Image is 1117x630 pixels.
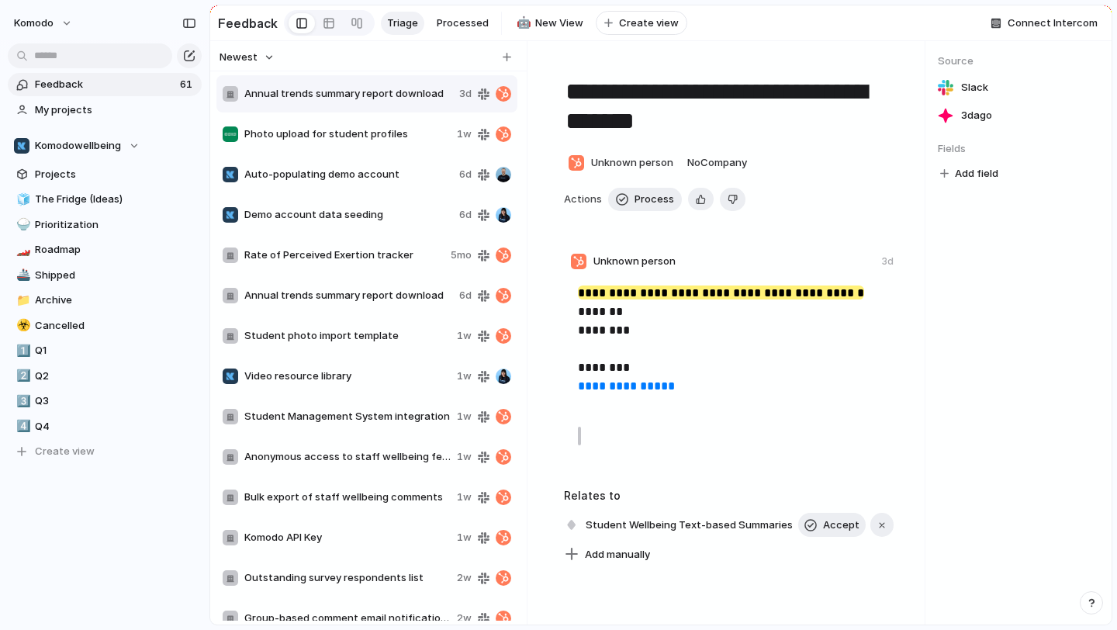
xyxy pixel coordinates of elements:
a: 🍚Prioritization [8,213,202,237]
a: Slack [938,77,1099,99]
button: Add manually [558,544,656,566]
button: Komodo [7,11,81,36]
a: 🚢Shipped [8,264,202,287]
button: 📁 [14,292,29,308]
span: Annual trends summary report download [244,288,453,303]
div: ☣️ [16,317,27,334]
button: ☣️ [14,318,29,334]
span: 1w [457,409,472,424]
div: 3️⃣ [16,393,27,410]
span: 2w [457,570,472,586]
span: Feedback [35,77,175,92]
span: Source [938,54,1099,69]
span: Q4 [35,419,196,434]
span: Outstanding survey respondents list [244,570,451,586]
a: 🤖New View [508,12,590,35]
span: Add field [955,166,998,182]
div: 2️⃣ [16,367,27,385]
button: Create view [8,440,202,463]
button: Accept [798,513,866,538]
span: 3d [459,86,472,102]
span: 1w [457,449,472,465]
h3: Relates to [564,487,894,504]
span: Triage [387,16,418,31]
span: Slack [961,80,988,95]
span: Bulk export of staff wellbeing comments [244,490,451,505]
a: Feedback61 [8,73,202,96]
div: 📁 [16,292,27,310]
span: Unknown person [593,254,676,269]
span: Rate of Perceived Exertion tracker [244,247,444,263]
div: 🏎️ [16,241,27,259]
span: Create view [619,16,679,31]
span: Roadmap [35,242,196,258]
span: 3d ago [961,108,992,123]
span: Archive [35,292,196,308]
span: Annual trends summary report download [244,86,453,102]
button: 4️⃣ [14,419,29,434]
span: My projects [35,102,196,118]
a: Processed [431,12,495,35]
div: 🚢 [16,266,27,284]
div: 3d [882,254,894,268]
span: Komodo [14,16,54,31]
button: Delete [720,188,745,211]
button: 3️⃣ [14,393,29,409]
span: Create view [35,444,95,459]
span: 61 [180,77,195,92]
button: Connect Intercom [984,12,1104,35]
span: Q1 [35,343,196,358]
span: Komodo API Key [244,530,451,545]
button: 🚢 [14,268,29,283]
span: Prioritization [35,217,196,233]
span: Fields [938,141,1099,157]
span: Student Management System integration [244,409,451,424]
span: Unknown person [591,155,673,171]
button: 1️⃣ [14,343,29,358]
a: ☣️Cancelled [8,314,202,337]
span: 6d [459,207,472,223]
span: Accept [823,517,859,533]
span: Newest [220,50,258,65]
a: Triage [381,12,424,35]
a: 🧊The Fridge (Ideas) [8,188,202,211]
div: 🤖 [517,14,527,32]
span: 1w [457,490,472,505]
button: 2️⃣ [14,369,29,384]
button: 🍚 [14,217,29,233]
button: Newest [217,47,277,67]
a: 1️⃣Q1 [8,339,202,362]
span: 6d [459,288,472,303]
button: 🤖 [514,16,530,31]
span: Add manually [585,547,650,562]
span: Photo upload for student profiles [244,126,451,142]
span: Anonymous access to staff wellbeing feedback [244,449,451,465]
span: Student photo import template [244,328,451,344]
div: 4️⃣ [16,417,27,435]
a: 🏎️Roadmap [8,238,202,261]
span: Projects [35,167,196,182]
a: 4️⃣Q4 [8,415,202,438]
span: Connect Intercom [1008,16,1098,31]
a: 3️⃣Q3 [8,389,202,413]
a: 📁Archive [8,289,202,312]
button: Process [608,188,682,211]
span: Cancelled [35,318,196,334]
span: Group-based comment email notifications [244,611,451,626]
a: 2️⃣Q2 [8,365,202,388]
span: 1w [457,126,472,142]
div: 🧊 [16,191,27,209]
span: 5mo [451,247,472,263]
a: Projects [8,163,202,186]
span: Process [635,192,674,207]
span: Demo account data seeding [244,207,453,223]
